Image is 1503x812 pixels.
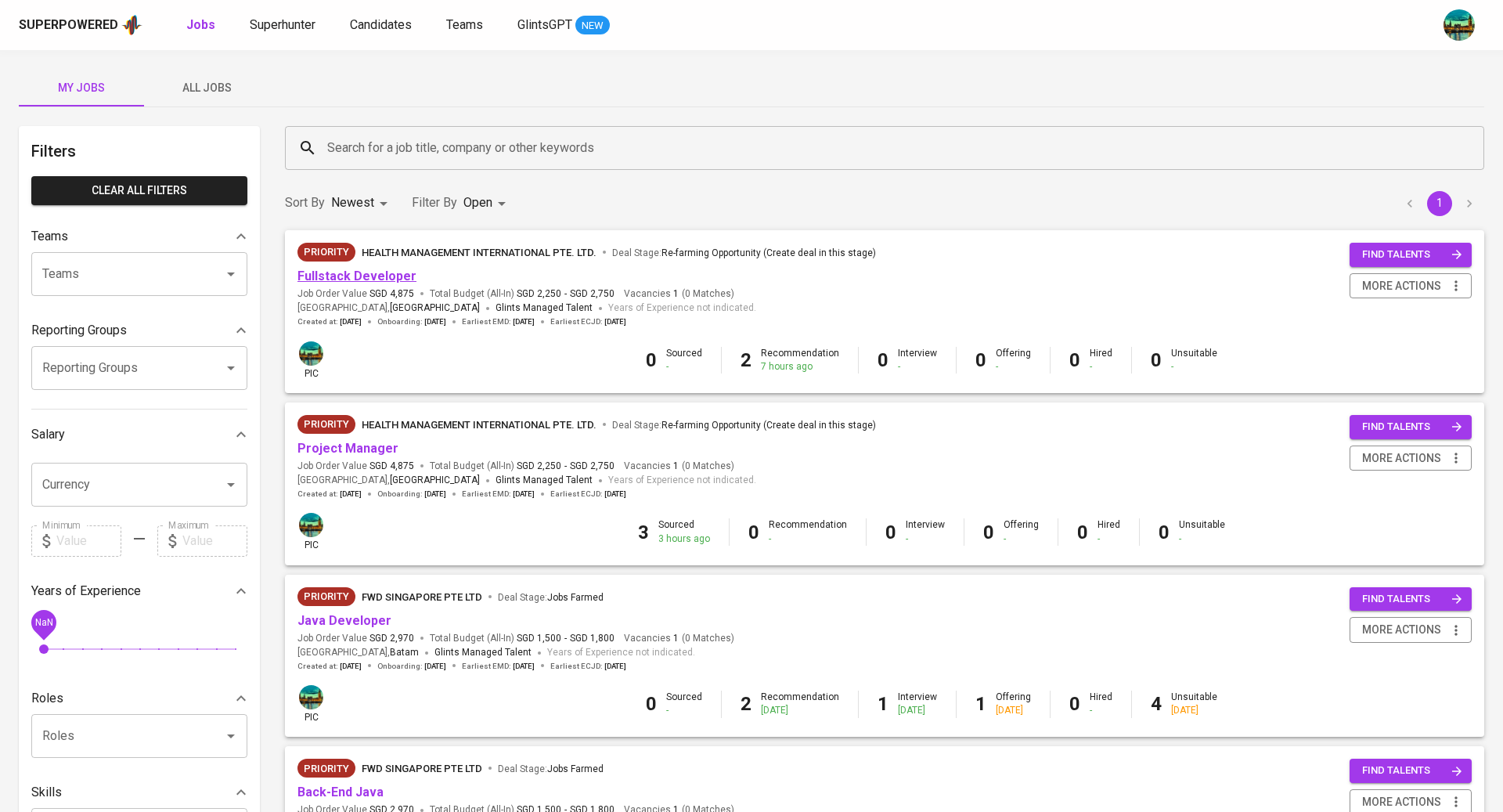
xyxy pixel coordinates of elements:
[517,632,561,645] span: SGD 1,500
[996,347,1031,374] div: Offering
[31,777,247,808] div: Skills
[898,347,937,374] div: Interview
[297,287,414,301] span: Job Order Value
[297,511,325,552] div: pic
[1427,191,1452,216] button: page 1
[182,525,247,557] input: Value
[498,592,604,603] span: Deal Stage :
[297,759,355,778] div: New Job received from Demand Team
[496,302,593,313] span: Glints Managed Talent
[462,489,535,500] span: Earliest EMD :
[646,693,657,715] b: 0
[299,341,323,366] img: a5d44b89-0c59-4c54-99d0-a63b29d42bd3.jpg
[362,591,482,603] span: FWD Singapore Pte Ltd
[658,532,710,546] div: 3 hours ago
[297,661,362,672] span: Created at :
[462,661,535,672] span: Earliest EMD :
[666,347,702,374] div: Sourced
[646,349,657,371] b: 0
[1159,521,1170,543] b: 0
[878,693,888,715] b: 1
[369,632,414,645] span: SGD 2,970
[1077,521,1088,543] b: 0
[878,349,888,371] b: 0
[1350,446,1472,471] button: more actions
[377,661,446,672] span: Onboarding :
[31,139,247,164] h6: Filters
[412,193,457,212] p: Filter By
[1179,518,1225,545] div: Unsuitable
[517,460,561,473] span: SGD 2,250
[748,521,759,543] b: 0
[1098,532,1120,546] div: -
[56,525,121,557] input: Value
[1171,691,1217,717] div: Unsuitable
[297,460,414,473] span: Job Order Value
[1004,532,1039,546] div: -
[285,193,325,212] p: Sort By
[390,473,480,489] span: [GEOGRAPHIC_DATA]
[975,693,986,715] b: 1
[570,632,615,645] span: SGD 1,800
[350,17,412,32] span: Candidates
[446,16,486,35] a: Teams
[1395,191,1484,216] nav: pagination navigation
[220,725,242,747] button: Open
[671,287,679,301] span: 1
[671,632,679,645] span: 1
[369,460,414,473] span: SGD 4,875
[220,263,242,285] button: Open
[1151,693,1162,715] b: 4
[424,661,446,672] span: [DATE]
[297,269,416,283] a: Fullstack Developer
[661,247,876,258] span: Re-farming Opportunity (Create deal in this stage)
[1350,243,1472,267] button: find talents
[297,761,355,777] span: Priority
[1090,360,1112,374] div: -
[297,645,419,661] span: [GEOGRAPHIC_DATA] ,
[424,316,446,327] span: [DATE]
[463,189,511,218] div: Open
[1444,9,1475,41] img: a5d44b89-0c59-4c54-99d0-a63b29d42bd3.jpg
[331,189,393,218] div: Newest
[661,420,876,431] span: Re-farming Opportunity (Create deal in this stage)
[1350,587,1472,612] button: find talents
[570,287,615,301] span: SGD 2,750
[331,193,374,212] p: Newest
[297,316,362,327] span: Created at :
[1362,246,1462,264] span: find talents
[297,587,355,606] div: New Job received from Demand Team
[761,347,839,374] div: Recommendation
[761,704,839,717] div: [DATE]
[513,316,535,327] span: [DATE]
[496,475,593,485] span: Glints Managed Talent
[517,287,561,301] span: SGD 2,250
[624,287,734,301] span: Vacancies ( 0 Matches )
[547,645,695,661] span: Years of Experience not indicated.
[297,473,480,489] span: [GEOGRAPHIC_DATA] ,
[612,247,876,258] span: Deal Stage :
[996,360,1031,374] div: -
[898,691,937,717] div: Interview
[250,17,315,32] span: Superhunter
[297,415,355,434] div: New Job received from Demand Team
[547,763,604,774] span: Jobs Farmed
[761,360,839,374] div: 7 hours ago
[1171,347,1217,374] div: Unsuitable
[377,489,446,500] span: Onboarding :
[666,360,702,374] div: -
[297,684,325,724] div: pic
[297,589,355,604] span: Priority
[31,419,247,450] div: Salary
[604,316,626,327] span: [DATE]
[885,521,896,543] b: 0
[666,691,702,717] div: Sourced
[31,425,65,444] p: Salary
[362,247,597,258] span: HEALTH MANAGEMENT INTERNATIONAL PTE. LTD.
[299,513,323,537] img: a5d44b89-0c59-4c54-99d0-a63b29d42bd3.jpg
[446,17,483,32] span: Teams
[1362,590,1462,608] span: find talents
[1362,449,1441,468] span: more actions
[550,316,626,327] span: Earliest ECJD :
[390,645,419,661] span: Batam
